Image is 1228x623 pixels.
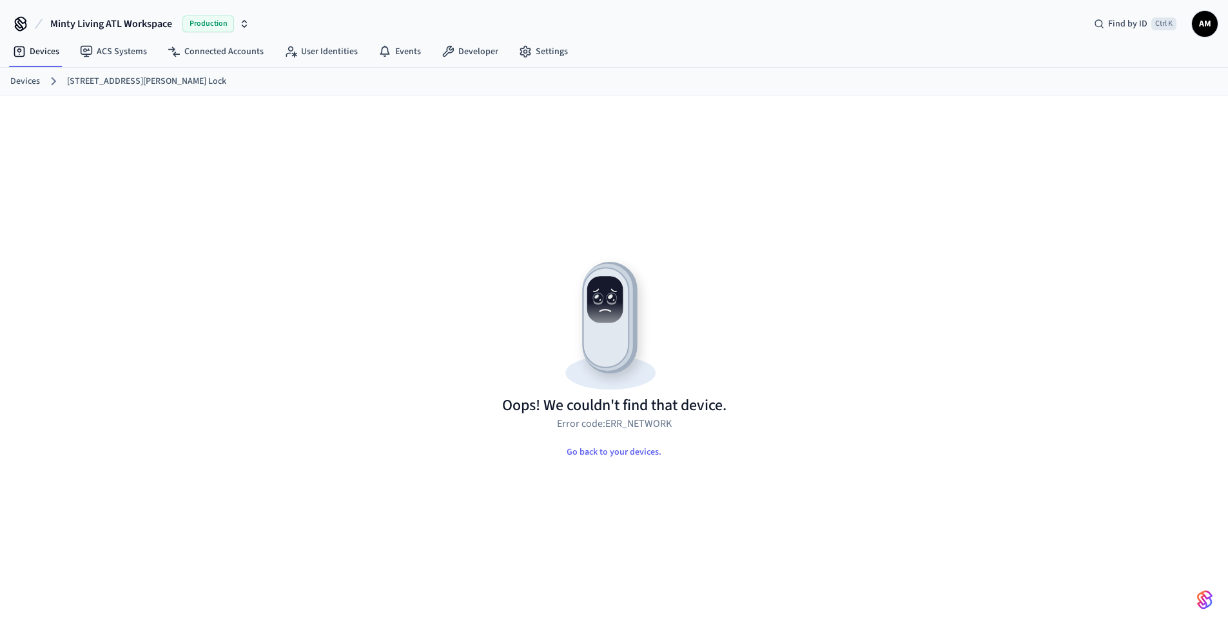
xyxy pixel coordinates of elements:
[3,40,70,63] a: Devices
[1193,12,1216,35] span: AM
[1151,17,1176,30] span: Ctrl K
[431,40,509,63] a: Developer
[1084,12,1187,35] div: Find by IDCtrl K
[556,439,672,465] button: Go back to your devices.
[1197,589,1213,610] img: SeamLogoGradient.69752ec5.svg
[502,395,726,416] h1: Oops! We couldn't find that device.
[509,40,578,63] a: Settings
[1108,17,1147,30] span: Find by ID
[368,40,431,63] a: Events
[67,75,226,88] a: [STREET_ADDRESS][PERSON_NAME] Lock
[557,416,672,431] p: Error code: ERR_NETWORK
[182,15,234,32] span: Production
[70,40,157,63] a: ACS Systems
[502,251,726,395] img: Resource not found
[10,75,40,88] a: Devices
[274,40,368,63] a: User Identities
[157,40,274,63] a: Connected Accounts
[1192,11,1218,37] button: AM
[50,16,172,32] span: Minty Living ATL Workspace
